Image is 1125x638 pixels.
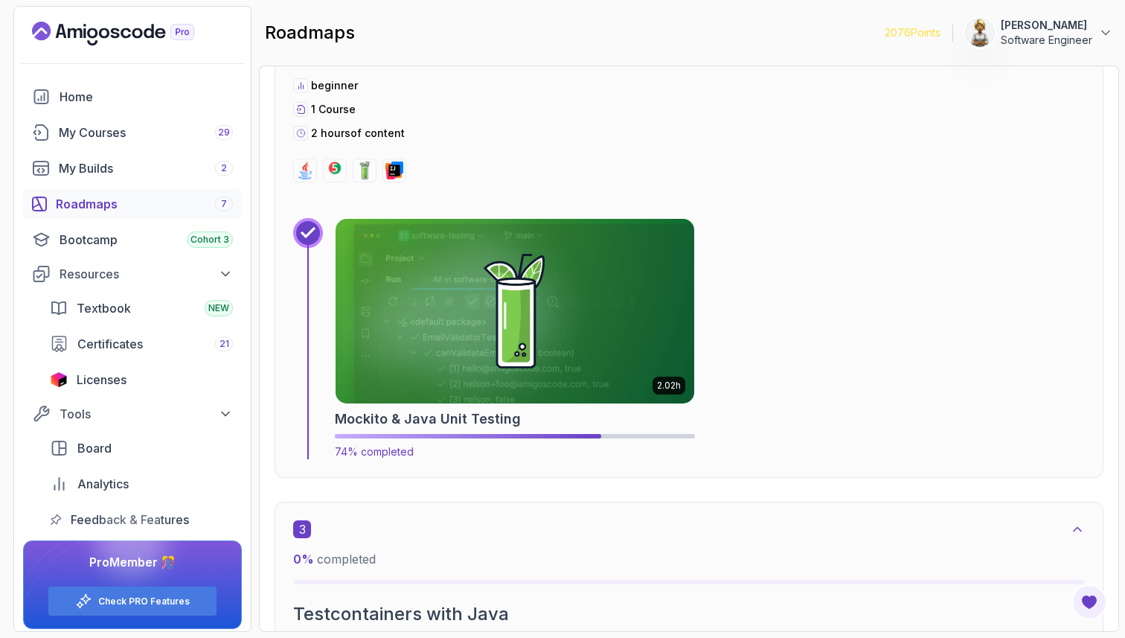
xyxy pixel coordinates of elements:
[1001,33,1092,48] p: Software Engineer
[23,82,242,112] a: home
[23,261,242,287] button: Resources
[23,225,242,255] a: bootcamp
[208,302,229,314] span: NEW
[41,293,242,323] a: textbook
[41,365,242,395] a: licenses
[77,475,129,493] span: Analytics
[311,126,405,141] p: 2 hours of content
[23,153,242,183] a: builds
[23,401,242,427] button: Tools
[221,162,227,174] span: 2
[221,198,227,210] span: 7
[293,520,311,538] span: 3
[41,329,242,359] a: certificates
[1071,584,1107,620] button: Open Feedback Button
[60,231,233,249] div: Bootcamp
[293,552,376,567] span: completed
[60,88,233,106] div: Home
[657,380,681,392] p: 2.02h
[59,124,233,141] div: My Courses
[59,159,233,177] div: My Builds
[190,234,229,246] span: Cohort 3
[32,22,228,45] a: Landing page
[335,218,695,459] a: Mockito & Java Unit Testing card2.02hMockito & Java Unit Testing74% completed
[311,78,358,93] p: beginner
[41,469,242,499] a: analytics
[71,511,189,529] span: Feedback & Features
[60,405,233,423] div: Tools
[98,596,190,607] a: Check PRO Features
[77,371,126,389] span: Licenses
[335,445,414,458] span: 74% completed
[327,214,703,408] img: Mockito & Java Unit Testing card
[296,162,314,179] img: java logo
[41,505,242,535] a: feedback
[23,189,242,219] a: roadmaps
[326,162,344,179] img: junit logo
[77,439,112,457] span: Board
[219,338,229,350] span: 21
[356,162,374,179] img: mockito logo
[48,586,217,616] button: Check PRO Features
[60,265,233,283] div: Resources
[77,299,131,317] span: Textbook
[50,372,68,387] img: jetbrains icon
[56,195,233,213] div: Roadmaps
[335,409,521,430] h2: Mockito & Java Unit Testing
[311,103,356,115] span: 1 Course
[41,433,242,463] a: board
[218,127,230,138] span: 29
[293,602,1085,626] h2: Testcontainers with Java
[966,19,994,47] img: user profile image
[77,335,143,353] span: Certificates
[965,18,1113,48] button: user profile image[PERSON_NAME]Software Engineer
[1001,18,1092,33] p: [PERSON_NAME]
[885,25,940,40] p: 2076 Points
[293,552,314,567] span: 0 %
[265,21,355,45] h2: roadmaps
[23,118,242,147] a: courses
[385,162,403,179] img: intellij logo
